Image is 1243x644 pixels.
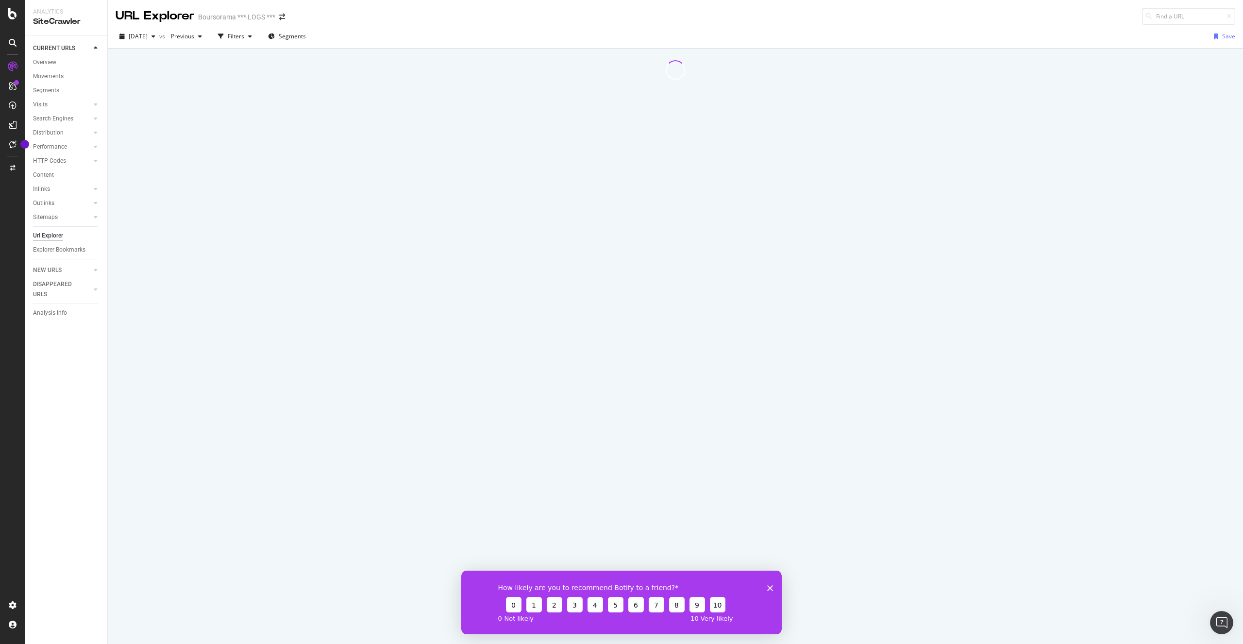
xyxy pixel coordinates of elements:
input: Find a URL [1142,8,1235,25]
div: DISAPPEARED URLS [33,279,82,300]
div: Distribution [33,128,64,138]
span: Previous [167,32,194,40]
button: Save [1210,29,1235,44]
div: NEW URLS [33,265,62,275]
a: CURRENT URLS [33,43,91,53]
a: Visits [33,100,91,110]
div: URL Explorer [116,8,194,24]
a: Movements [33,71,101,82]
div: Analysis Info [33,308,67,318]
a: Analysis Info [33,308,101,318]
a: NEW URLS [33,265,91,275]
div: Content [33,170,54,180]
a: Content [33,170,101,180]
div: CURRENT URLS [33,43,75,53]
a: Search Engines [33,114,91,124]
div: SiteCrawler [33,16,100,27]
div: Visits [33,100,48,110]
div: HTTP Codes [33,156,66,166]
div: Explorer Bookmarks [33,245,85,255]
div: Inlinks [33,184,50,194]
a: Distribution [33,128,91,138]
div: Url Explorer [33,231,63,241]
a: Segments [33,85,101,96]
div: Sitemaps [33,212,58,222]
a: Sitemaps [33,212,91,222]
span: 2025 Aug. 8th [129,32,148,40]
button: Previous [167,29,206,44]
div: Overview [33,57,56,68]
iframe: Survey from Botify [461,571,782,634]
div: Performance [33,142,67,152]
a: Performance [33,142,91,152]
a: Url Explorer [33,231,101,241]
a: Outlinks [33,198,91,208]
div: Analytics [33,8,100,16]
div: Segments [33,85,59,96]
span: vs [159,32,167,40]
div: Save [1222,32,1235,40]
a: Overview [33,57,101,68]
div: Movements [33,71,64,82]
div: Tooltip anchor [20,140,29,149]
a: DISAPPEARED URLS [33,279,91,300]
a: Inlinks [33,184,91,194]
a: HTTP Codes [33,156,91,166]
div: Filters [228,32,244,40]
button: [DATE] [116,29,159,44]
div: Search Engines [33,114,73,124]
a: Explorer Bookmarks [33,245,101,255]
div: arrow-right-arrow-left [279,14,285,20]
div: Outlinks [33,198,54,208]
button: Filters [214,29,256,44]
span: Segments [279,32,306,40]
button: Segments [264,29,310,44]
iframe: Intercom live chat [1210,611,1233,634]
